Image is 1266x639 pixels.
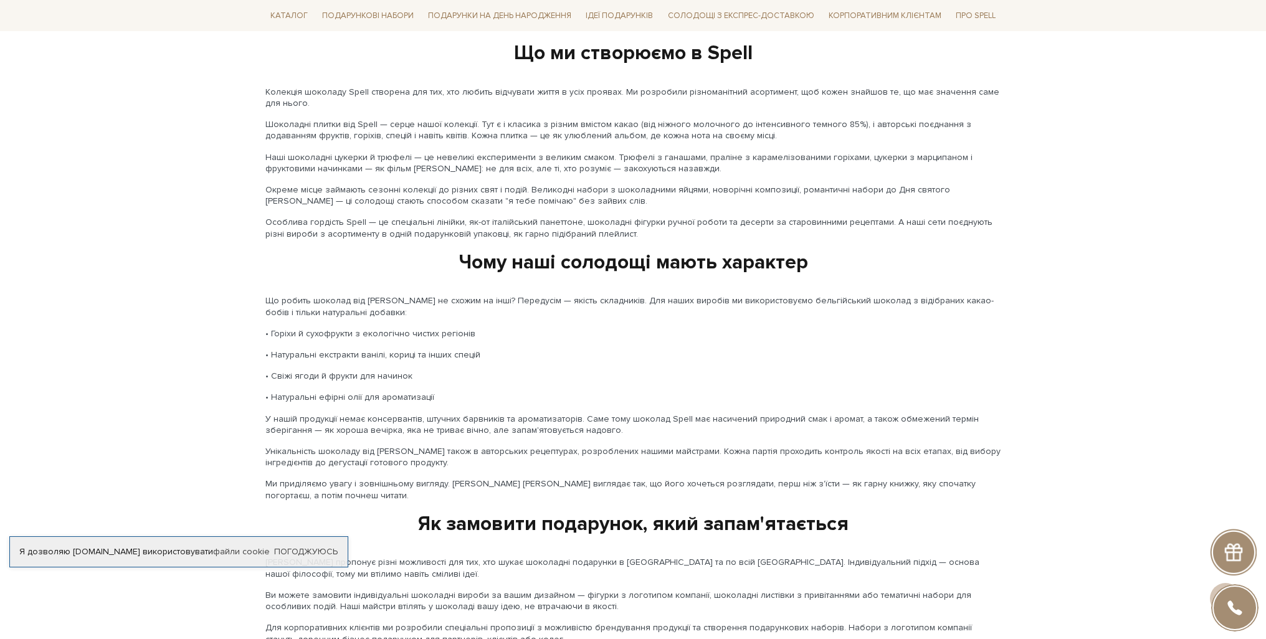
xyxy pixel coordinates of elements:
p: • Натуральні екстракти ванілі, кориці та інших спецій [265,349,1001,361]
p: • Свіжі ягоди й фрукти для начинок [265,371,1001,382]
p: Що робить шоколад від [PERSON_NAME] не схожим на інші? Передусім — якість складників. Для наших в... [265,295,1001,318]
p: • Горіхи й сухофрукти з екологічно чистих регіонів [265,328,1001,339]
a: Корпоративним клієнтам [824,5,946,26]
div: Чому наші солодощі мають характер [265,250,1001,276]
span: Каталог [265,6,313,26]
p: Наші шоколадні цукерки й трюфелі — це невеликі експерименти з великим смаком. Трюфелі з ганашами,... [265,152,1001,174]
span: Подарунки на День народження [423,6,576,26]
span: Про Spell [951,6,1001,26]
span: Ідеї подарунків [581,6,658,26]
p: У нашій продукції немає консервантів, штучних барвників та ароматизаторів. Саме тому шоколад Spel... [265,414,1001,436]
p: Колекція шоколаду Spell створена для тих, хто любить відчувати життя в усіх проявах. Ми розробили... [265,87,1001,109]
p: Шоколадні плитки від Spell — серце нашої колекції. Тут є і класика з різним вмістом какао (від ні... [265,119,1001,141]
p: Унікальність шоколаду від [PERSON_NAME] також в авторських рецептурах, розроблених нашими майстра... [265,446,1001,468]
p: [PERSON_NAME] пропонує різні можливості для тих, хто шукає шоколадні подарунки в [GEOGRAPHIC_DATA... [265,557,1001,579]
a: файли cookie [213,546,270,557]
a: Погоджуюсь [274,546,338,557]
div: Як замовити подарунок, який запам'ятається [265,511,1001,537]
a: Солодощі з експрес-доставкою [663,5,819,26]
p: Ми приділяємо увагу і зовнішньому вигляду. [PERSON_NAME] [PERSON_NAME] виглядає так, що його хоче... [265,478,1001,501]
p: Особлива гордість Spell — це спеціальні лінійки, як-от італійський панеттоне, шоколадні фігурки р... [265,217,1001,239]
span: Подарункові набори [317,6,419,26]
p: Окреме місце займають сезонні колекції до різних свят і подій. Великодні набори з шоколадними яйц... [265,184,1001,207]
p: Ви можете замовити індивідуальні шоколадні вироби за вашим дизайном — фігурки з логотипом компані... [265,590,1001,612]
div: Я дозволяю [DOMAIN_NAME] використовувати [10,546,348,557]
div: Що ми створюємо в Spell [258,40,1008,67]
p: • Натуральні ефірні олії для ароматизації [265,392,1001,403]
